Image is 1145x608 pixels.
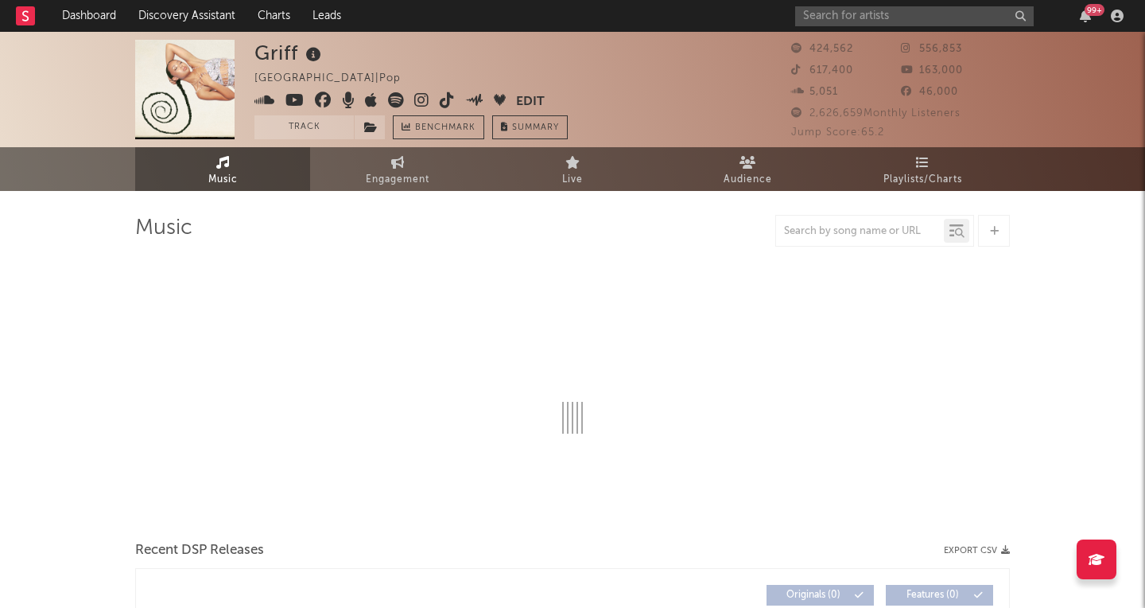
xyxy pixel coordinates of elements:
[366,170,429,189] span: Engagement
[767,585,874,606] button: Originals(0)
[795,6,1034,26] input: Search for artists
[896,590,969,600] span: Features ( 0 )
[901,87,958,97] span: 46,000
[254,69,419,88] div: [GEOGRAPHIC_DATA] | Pop
[492,115,568,139] button: Summary
[791,44,853,54] span: 424,562
[777,590,850,600] span: Originals ( 0 )
[310,147,485,191] a: Engagement
[776,225,944,238] input: Search by song name or URL
[883,170,962,189] span: Playlists/Charts
[485,147,660,191] a: Live
[254,40,325,66] div: Griff
[835,147,1010,191] a: Playlists/Charts
[254,115,354,139] button: Track
[660,147,835,191] a: Audience
[1085,4,1104,16] div: 99 +
[393,115,484,139] a: Benchmark
[791,127,884,138] span: Jump Score: 65.2
[886,585,993,606] button: Features(0)
[791,65,853,76] span: 617,400
[512,123,559,132] span: Summary
[135,147,310,191] a: Music
[562,170,583,189] span: Live
[516,92,545,112] button: Edit
[791,108,961,119] span: 2,626,659 Monthly Listeners
[724,170,772,189] span: Audience
[135,541,264,560] span: Recent DSP Releases
[791,87,838,97] span: 5,051
[1080,10,1091,22] button: 99+
[415,119,475,138] span: Benchmark
[901,44,962,54] span: 556,853
[901,65,963,76] span: 163,000
[944,546,1010,555] button: Export CSV
[208,170,238,189] span: Music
